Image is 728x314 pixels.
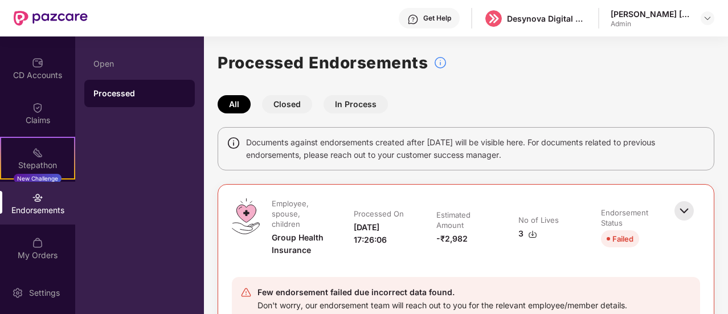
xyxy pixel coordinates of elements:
[433,56,447,70] img: svg+xml;base64,PHN2ZyBpZD0iSW5mb18tXzMyeDMyIiBkYXRhLW5hbWU9IkluZm8gLSAzMngzMiIgeG1sbnM9Imh0dHA6Ly...
[518,227,537,240] div: 3
[93,59,186,68] div: Open
[26,287,63,299] div: Settings
[32,102,43,113] img: svg+xml;base64,PHN2ZyBpZD0iQ2xhaW0iIHhtbG5zPSJodHRwOi8vd3d3LnczLm9yZy8yMDAwL3N2ZyIgd2lkdGg9IjIwIi...
[12,287,23,299] img: svg+xml;base64,PHN2ZyBpZD0iU2V0dGluZy0yMHgyMCIgeG1sbnM9Imh0dHA6Ly93d3cudzMub3JnLzIwMDAvc3ZnIiB3aW...
[246,136,705,161] span: Documents against endorsements created after [DATE] will be visible here. For documents related t...
[32,57,43,68] img: svg+xml;base64,PHN2ZyBpZD0iQ0RfQWNjb3VudHMiIGRhdGEtbmFtZT0iQ0QgQWNjb3VudHMiIHhtbG5zPSJodHRwOi8vd3...
[354,209,404,219] div: Processed On
[507,13,587,24] div: Desynova Digital private limited
[232,198,260,234] img: svg+xml;base64,PHN2ZyB4bWxucz0iaHR0cDovL3d3dy53My5vcmcvMjAwMC9zdmciIHdpZHRoPSI0OS4zMiIgaGVpZ2h0PS...
[436,210,493,230] div: Estimated Amount
[262,95,312,113] button: Closed
[612,233,633,245] div: Failed
[218,95,251,113] button: All
[407,14,419,25] img: svg+xml;base64,PHN2ZyBpZD0iSGVscC0zMngzMiIgeG1sbnM9Imh0dHA6Ly93d3cudzMub3JnLzIwMDAvc3ZnIiB3aWR0aD...
[32,237,43,248] img: svg+xml;base64,PHN2ZyBpZD0iTXlfT3JkZXJzIiBkYXRhLW5hbWU9Ik15IE9yZGVycyIgeG1sbnM9Imh0dHA6Ly93d3cudz...
[611,19,690,28] div: Admin
[14,174,62,183] div: New Challenge
[423,14,451,23] div: Get Help
[218,50,428,75] h1: Processed Endorsements
[518,215,559,225] div: No of Lives
[611,9,690,19] div: [PERSON_NAME] [PERSON_NAME]
[601,207,658,228] div: Endorsement Status
[272,198,329,229] div: Employee, spouse, children
[703,14,712,23] img: svg+xml;base64,PHN2ZyBpZD0iRHJvcGRvd24tMzJ4MzIiIHhtbG5zPSJodHRwOi8vd3d3LnczLm9yZy8yMDAwL3N2ZyIgd2...
[93,88,186,99] div: Processed
[436,233,468,245] div: -₹2,982
[485,10,502,27] img: logo%20(5).png
[672,198,697,223] img: svg+xml;base64,PHN2ZyBpZD0iQmFjay0zMngzMiIgeG1sbnM9Imh0dHA6Ly93d3cudzMub3JnLzIwMDAvc3ZnIiB3aWR0aD...
[227,136,240,150] img: svg+xml;base64,PHN2ZyBpZD0iSW5mbyIgeG1sbnM9Imh0dHA6Ly93d3cudzMub3JnLzIwMDAvc3ZnIiB3aWR0aD0iMTQiIG...
[324,95,388,113] button: In Process
[257,286,627,299] div: Few endorsement failed due incorrect data found.
[14,11,88,26] img: New Pazcare Logo
[32,147,43,158] img: svg+xml;base64,PHN2ZyB4bWxucz0iaHR0cDovL3d3dy53My5vcmcvMjAwMC9zdmciIHdpZHRoPSIyMSIgaGVpZ2h0PSIyMC...
[32,192,43,203] img: svg+xml;base64,PHN2ZyBpZD0iRW5kb3JzZW1lbnRzIiB4bWxucz0iaHR0cDovL3d3dy53My5vcmcvMjAwMC9zdmciIHdpZH...
[1,160,74,171] div: Stepathon
[257,299,627,312] div: Don't worry, our endorsement team will reach out to you for the relevant employee/member details.
[354,221,413,246] div: [DATE] 17:26:06
[272,231,331,256] div: Group Health Insurance
[240,287,252,298] img: svg+xml;base64,PHN2ZyB4bWxucz0iaHR0cDovL3d3dy53My5vcmcvMjAwMC9zdmciIHdpZHRoPSIyNCIgaGVpZ2h0PSIyNC...
[528,230,537,239] img: svg+xml;base64,PHN2ZyBpZD0iRG93bmxvYWQtMzJ4MzIiIHhtbG5zPSJodHRwOi8vd3d3LnczLm9yZy8yMDAwL3N2ZyIgd2...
